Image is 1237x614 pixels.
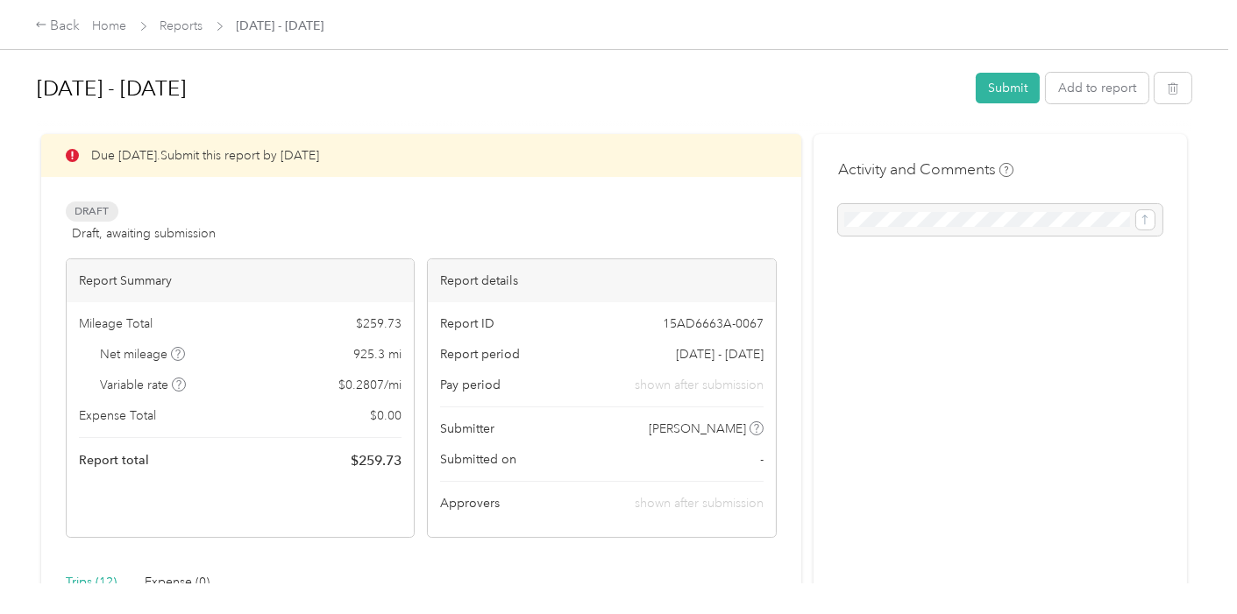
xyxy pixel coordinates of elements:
div: Report Summary [67,259,414,302]
div: Expense (0) [145,573,210,592]
button: Add to report [1046,73,1148,103]
iframe: Everlance-gr Chat Button Frame [1139,516,1237,614]
span: $ 259.73 [356,314,402,333]
button: Submit [976,73,1040,103]
div: Report details [428,259,775,302]
div: Trips (12) [66,573,117,592]
span: [DATE] - [DATE] [237,17,324,35]
span: shown after submission [635,496,764,511]
span: Report period [440,345,520,363]
span: $ 0.00 [370,406,402,425]
span: [DATE] - [DATE] [676,345,764,363]
span: Net mileage [101,345,186,363]
span: 15AD6663A-0067 [663,314,764,333]
span: Draft, awaiting submission [72,224,216,243]
div: Back [35,16,81,37]
span: Expense Total [79,406,156,425]
a: Reports [160,18,203,33]
span: Report ID [440,314,494,333]
span: [PERSON_NAME] [649,420,746,438]
span: Submitted on [440,450,516,469]
h4: Activity and Comments [838,159,1013,180]
div: Due [DATE]. Submit this report by [DATE] [41,134,801,177]
span: Approvers [440,494,500,512]
span: - [760,450,764,469]
h1: Sep 1 - 30, 2025 [37,67,963,109]
span: $ 259.73 [351,450,402,471]
span: Report total [79,451,149,469]
a: Home [93,18,127,33]
span: Submitter [440,420,494,438]
span: 925.3 mi [353,345,402,363]
span: Pay period [440,376,501,394]
span: Draft [66,201,118,222]
span: Variable rate [101,376,187,394]
span: $ 0.2807 / mi [338,376,402,394]
span: shown after submission [635,376,764,394]
span: Mileage Total [79,314,153,333]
